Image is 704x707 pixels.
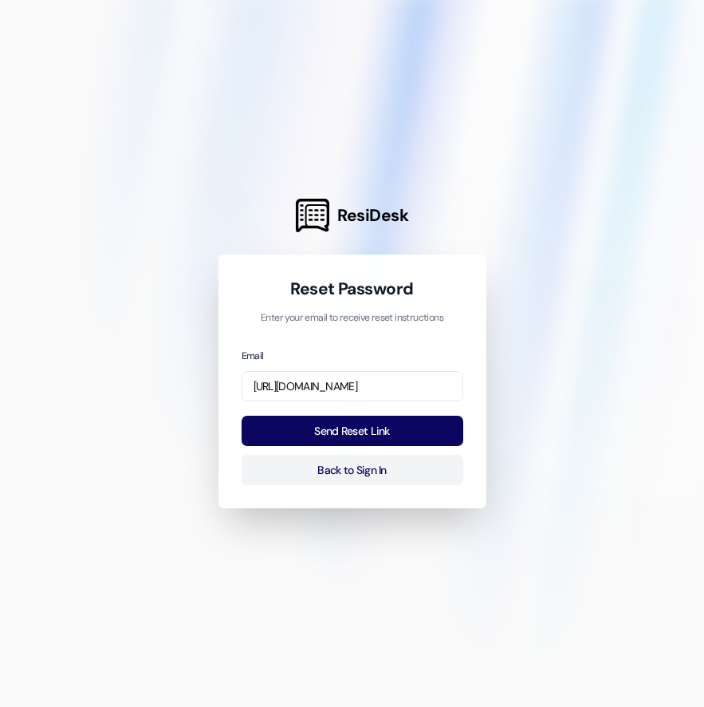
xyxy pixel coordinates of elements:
h1: Reset Password [242,278,463,300]
button: Send Reset Link [242,416,463,447]
button: Back to Sign In [242,455,463,486]
img: ResiDesk Logo [296,199,329,232]
span: ResiDesk [337,204,408,227]
p: Enter your email to receive reset instructions [242,311,463,326]
input: name@example.com [242,371,463,402]
label: Email [242,350,264,362]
